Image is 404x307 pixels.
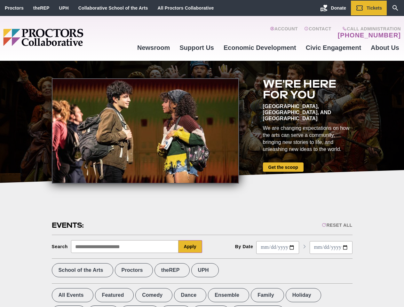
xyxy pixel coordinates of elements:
a: Contact [304,26,331,39]
button: Apply [178,240,202,253]
a: Tickets [351,1,387,15]
a: Search [387,1,404,15]
a: About Us [366,39,404,56]
span: Call Administration [336,26,401,31]
h2: We're here for you [263,78,353,100]
a: Civic Engagement [301,39,366,56]
span: Tickets [367,5,382,11]
a: [PHONE_NUMBER] [338,31,401,39]
a: Support Us [175,39,219,56]
a: Account [270,26,298,39]
label: Comedy [135,288,172,302]
a: UPH [59,5,69,11]
a: Get the scoop [263,162,304,172]
label: Family [251,288,284,302]
label: UPH [191,263,219,277]
a: theREP [33,5,50,11]
label: All Events [52,288,94,302]
div: By Date [235,244,253,249]
a: All Proctors Collaborative [157,5,214,11]
div: We are changing expectations on how the arts can serve a community, bringing new stories to life,... [263,125,353,153]
a: Collaborative School of the Arts [78,5,148,11]
label: Dance [174,288,206,302]
label: theREP [154,263,190,277]
img: Proctors logo [3,29,132,46]
h2: Events: [52,220,85,230]
label: Ensemble [208,288,249,302]
label: Proctors [115,263,153,277]
a: Proctors [5,5,24,11]
div: Reset All [322,223,352,228]
div: Search [52,244,68,249]
a: Donate [315,1,351,15]
a: Economic Development [219,39,301,56]
a: Newsroom [132,39,175,56]
label: Holiday [286,288,321,302]
label: Featured [95,288,134,302]
span: Donate [331,5,346,11]
label: School of the Arts [52,263,113,277]
div: [GEOGRAPHIC_DATA], [GEOGRAPHIC_DATA], and [GEOGRAPHIC_DATA] [263,103,353,122]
